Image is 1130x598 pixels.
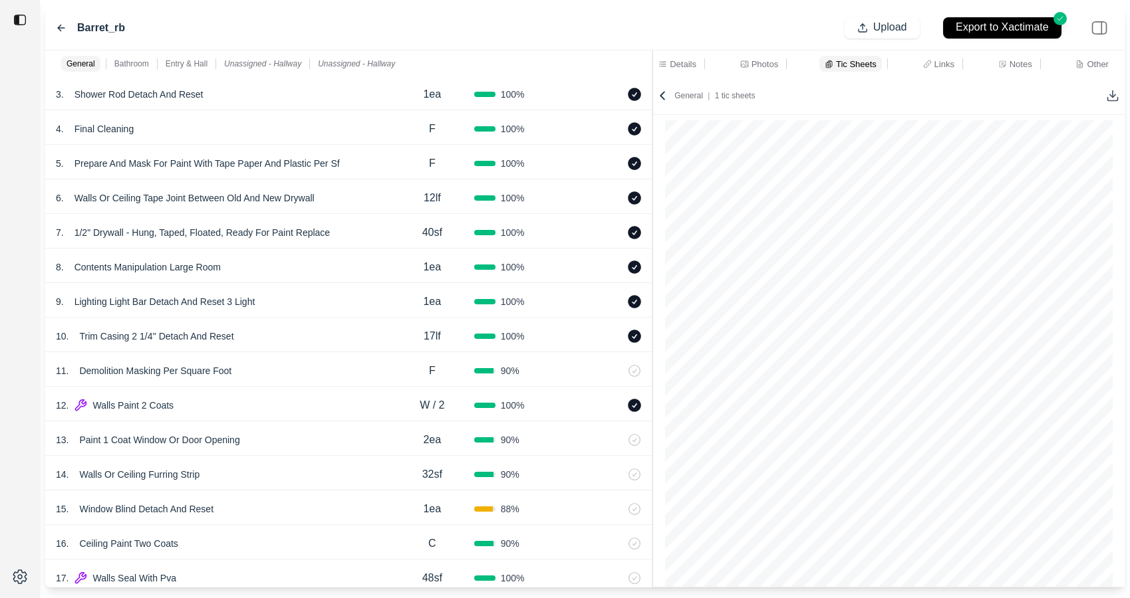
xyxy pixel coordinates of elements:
[501,122,525,136] span: 100 %
[74,465,205,484] p: Walls Or Ceiling Furring Strip
[423,432,441,448] p: 2ea
[752,58,778,70] p: Photos
[114,58,149,69] p: Bathroom
[423,501,441,517] p: 1ea
[318,58,395,69] p: Unassigned - Hallway
[428,536,436,551] p: C
[423,86,441,102] p: 1ea
[429,363,436,379] p: F
[69,292,261,311] p: Lighting Light Bar Detach And Reset 3 Light
[56,88,64,101] p: 3 .
[56,364,69,377] p: 11 .
[501,191,525,205] span: 100 %
[670,58,696,70] p: Details
[56,502,69,516] p: 15 .
[429,155,436,171] p: F
[87,569,182,587] p: Walls Seal With Pva
[422,225,442,241] p: 40sf
[56,260,64,274] p: 8 .
[69,120,140,138] p: Final Cleaning
[74,534,183,553] p: Ceiling Paint Two Coats
[501,468,519,481] span: 90 %
[501,330,525,343] span: 100 %
[501,260,525,274] span: 100 %
[424,190,441,206] p: 12lf
[422,570,442,586] p: 48sf
[69,85,209,104] p: Shower Rod Detach And Reset
[56,468,69,481] p: 14 .
[674,90,755,101] p: General
[56,157,64,170] p: 5 .
[1010,58,1032,70] p: Notes
[501,364,519,377] span: 90 %
[501,433,519,447] span: 90 %
[943,17,1061,39] button: Export to Xactimate
[77,20,125,36] label: Barret_rb
[1085,13,1114,43] img: right-panel.svg
[836,58,877,70] p: Tic Sheets
[69,223,335,242] p: 1/2" Drywall - Hung, Taped, Floated, Ready For Paint Replace
[69,258,226,276] p: Contents Manipulation Large Room
[224,58,301,69] p: Unassigned - Hallway
[501,399,525,412] span: 100 %
[56,330,69,343] p: 10 .
[956,20,1049,35] p: Export to Xactimate
[930,11,1074,45] button: Export to Xactimate
[501,537,519,550] span: 90 %
[74,361,237,380] p: Demolition Masking Per Square Foot
[715,91,756,100] span: 1 tic sheets
[74,327,239,346] p: Trim Casing 2 1/4'' Detach And Reset
[1087,58,1109,70] p: Other
[501,295,525,308] span: 100 %
[501,88,525,101] span: 100 %
[56,295,64,308] p: 9 .
[501,157,525,170] span: 100 %
[501,226,525,239] span: 100 %
[501,571,525,585] span: 100 %
[422,466,442,482] p: 32sf
[703,91,715,100] span: |
[74,500,219,518] p: Window Blind Detach And Reset
[166,58,208,69] p: Entry & Hall
[56,537,69,550] p: 16 .
[429,121,436,137] p: F
[424,328,441,344] p: 17lf
[56,399,69,412] p: 12 .
[87,396,179,415] p: Walls Paint 2 Coats
[56,433,69,447] p: 13 .
[74,431,245,449] p: Paint 1 Coat Window Or Door Opening
[934,58,954,70] p: Links
[845,17,920,39] button: Upload
[69,189,320,207] p: Walls Or Ceiling Tape Joint Between Old And New Drywall
[420,397,444,413] p: W / 2
[56,191,64,205] p: 6 .
[67,58,95,69] p: General
[873,20,907,35] p: Upload
[56,226,64,239] p: 7 .
[423,259,441,275] p: 1ea
[423,294,441,310] p: 1ea
[56,571,69,585] p: 17 .
[56,122,64,136] p: 4 .
[501,502,519,516] span: 88 %
[13,13,27,27] img: toggle sidebar
[69,154,345,173] p: Prepare And Mask For Paint With Tape Paper And Plastic Per Sf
